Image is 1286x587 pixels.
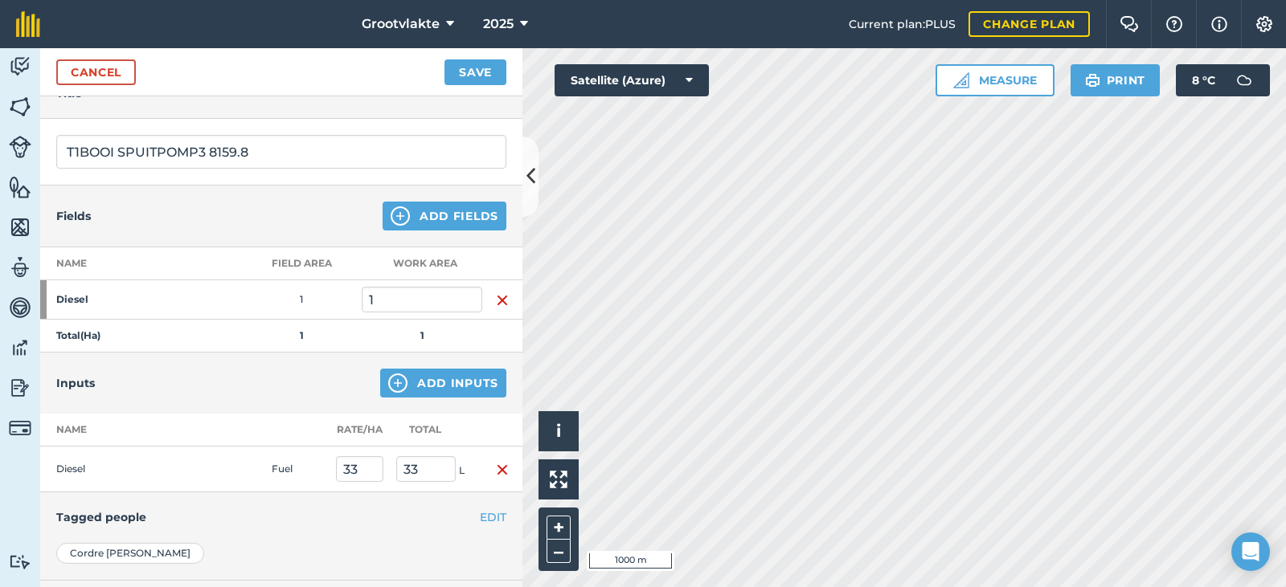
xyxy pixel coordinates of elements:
[362,14,440,34] span: Grootvlakte
[391,206,410,226] img: svg+xml;base64,PHN2ZyB4bWxucz0iaHR0cDovL3d3dy53My5vcmcvMjAwMC9zdmciIHdpZHRoPSIxNCIgaGVpZ2h0PSIyNC...
[547,516,571,540] button: +
[9,255,31,279] img: svg+xml;base64,PD94bWwgdmVyc2lvbj0iMS4wIiBlbmNvZGluZz0idXRmLTgiPz4KPCEtLSBHZW5lcmF0b3I6IEFkb2JlIE...
[56,508,506,526] h4: Tagged people
[1120,16,1139,32] img: Two speech bubbles overlapping with the left bubble in the forefront
[1211,14,1227,34] img: svg+xml;base64,PHN2ZyB4bWxucz0iaHR0cDovL3d3dy53My5vcmcvMjAwMC9zdmciIHdpZHRoPSIxNyIgaGVpZ2h0PSIxNy...
[9,376,31,400] img: svg+xml;base64,PD94bWwgdmVyc2lvbj0iMS4wIiBlbmNvZGluZz0idXRmLTgiPz4KPCEtLSBHZW5lcmF0b3I6IEFkb2JlIE...
[390,414,482,446] th: Total
[390,446,482,492] td: L
[56,329,100,341] strong: Total ( Ha )
[9,95,31,119] img: svg+xml;base64,PHN2ZyB4bWxucz0iaHR0cDovL3d3dy53My5vcmcvMjAwMC9zdmciIHdpZHRoPSI1NiIgaGVpZ2h0PSI2MC...
[556,421,561,441] span: i
[56,293,182,306] strong: Diesel
[9,136,31,158] img: svg+xml;base64,PD94bWwgdmVyc2lvbj0iMS4wIiBlbmNvZGluZz0idXRmLTgiPz4KPCEtLSBHZW5lcmF0b3I6IEFkb2JlIE...
[388,373,408,393] img: svg+xml;base64,PHN2ZyB4bWxucz0iaHR0cDovL3d3dy53My5vcmcvMjAwMC9zdmciIHdpZHRoPSIxNCIgaGVpZ2h0PSIyNC...
[420,329,424,341] strong: 1
[265,446,330,492] td: Fuel
[483,14,514,34] span: 2025
[56,207,91,225] h4: Fields
[9,554,31,569] img: svg+xml;base64,PD94bWwgdmVyc2lvbj0iMS4wIiBlbmNvZGluZz0idXRmLTgiPz4KPCEtLSBHZW5lcmF0b3I6IEFkb2JlIE...
[380,369,506,397] button: Add Inputs
[1085,71,1100,90] img: svg+xml;base64,PHN2ZyB4bWxucz0iaHR0cDovL3d3dy53My5vcmcvMjAwMC9zdmciIHdpZHRoPSIxOSIgaGVpZ2h0PSIyNC...
[1231,532,1270,571] div: Open Intercom Messenger
[40,247,241,280] th: Name
[362,247,482,280] th: Work area
[444,59,506,85] button: Save
[56,135,506,169] input: What needs doing?
[9,417,31,439] img: svg+xml;base64,PD94bWwgdmVyc2lvbj0iMS4wIiBlbmNvZGluZz0idXRmLTgiPz4KPCEtLSBHZW5lcmF0b3I6IEFkb2JlIE...
[40,414,201,446] th: Name
[1228,64,1260,96] img: svg+xml;base64,PD94bWwgdmVyc2lvbj0iMS4wIiBlbmNvZGluZz0idXRmLTgiPz4KPCEtLSBHZW5lcmF0b3I6IEFkb2JlIE...
[953,72,969,88] img: Ruler icon
[969,11,1090,37] a: Change plan
[16,11,40,37] img: fieldmargin Logo
[56,59,136,85] a: Cancel
[9,296,31,320] img: svg+xml;base64,PD94bWwgdmVyc2lvbj0iMS4wIiBlbmNvZGluZz0idXRmLTgiPz4KPCEtLSBHZW5lcmF0b3I6IEFkb2JlIE...
[1071,64,1161,96] button: Print
[56,543,204,564] div: Cordre [PERSON_NAME]
[330,414,390,446] th: Rate/ Ha
[56,374,95,392] h4: Inputs
[555,64,709,96] button: Satellite (Azure)
[9,55,31,79] img: svg+xml;base64,PD94bWwgdmVyc2lvbj0iMS4wIiBlbmNvZGluZz0idXRmLTgiPz4KPCEtLSBHZW5lcmF0b3I6IEFkb2JlIE...
[9,336,31,360] img: svg+xml;base64,PD94bWwgdmVyc2lvbj0iMS4wIiBlbmNvZGluZz0idXRmLTgiPz4KPCEtLSBHZW5lcmF0b3I6IEFkb2JlIE...
[1176,64,1270,96] button: 8 °C
[1255,16,1274,32] img: A cog icon
[550,471,567,488] img: Four arrows, one pointing top left, one top right, one bottom right and the last bottom left
[241,247,362,280] th: Field Area
[241,280,362,320] td: 1
[9,215,31,239] img: svg+xml;base64,PHN2ZyB4bWxucz0iaHR0cDovL3d3dy53My5vcmcvMjAwMC9zdmciIHdpZHRoPSI1NiIgaGVpZ2h0PSI2MC...
[480,508,506,526] button: EDIT
[496,291,509,310] img: svg+xml;base64,PHN2ZyB4bWxucz0iaHR0cDovL3d3dy53My5vcmcvMjAwMC9zdmciIHdpZHRoPSIxNiIgaGVpZ2h0PSIyNC...
[1192,64,1215,96] span: 8 ° C
[1165,16,1184,32] img: A question mark icon
[383,202,506,230] button: Add Fields
[547,540,571,563] button: –
[936,64,1055,96] button: Measure
[496,460,509,479] img: svg+xml;base64,PHN2ZyB4bWxucz0iaHR0cDovL3d3dy53My5vcmcvMjAwMC9zdmciIHdpZHRoPSIxNiIgaGVpZ2h0PSIyNC...
[300,329,304,341] strong: 1
[9,175,31,199] img: svg+xml;base64,PHN2ZyB4bWxucz0iaHR0cDovL3d3dy53My5vcmcvMjAwMC9zdmciIHdpZHRoPSI1NiIgaGVpZ2h0PSI2MC...
[849,15,956,33] span: Current plan : PLUS
[40,446,201,492] td: Diesel
[539,411,579,451] button: i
